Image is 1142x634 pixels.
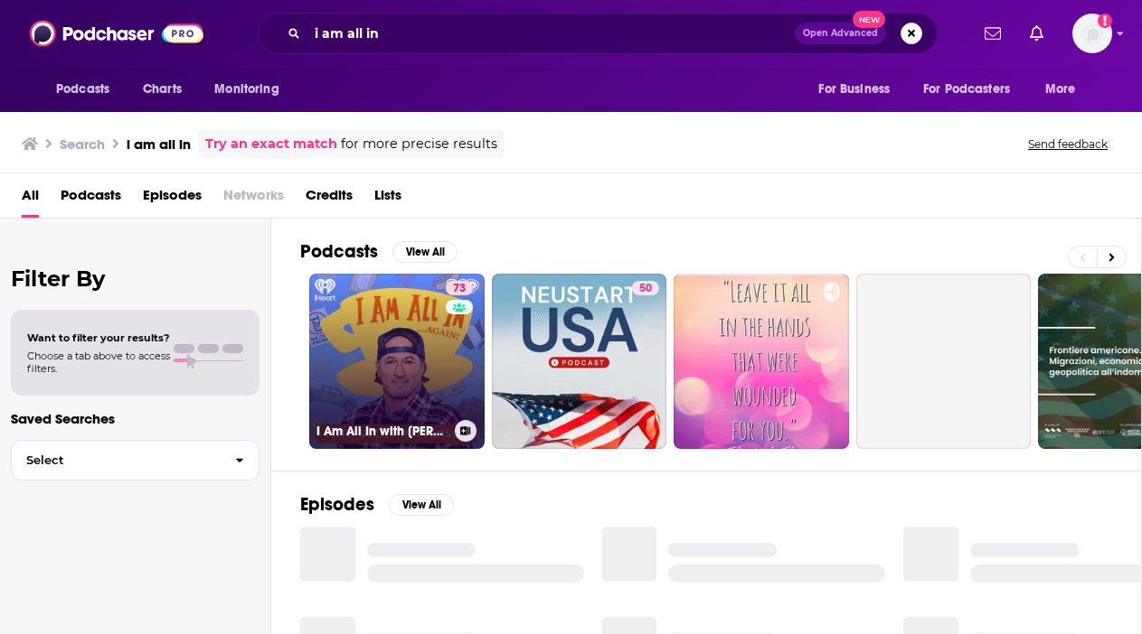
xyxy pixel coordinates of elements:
[1033,72,1099,107] button: open menu
[12,454,221,466] span: Select
[300,493,454,516] a: EpisodesView All
[818,77,890,102] span: For Business
[632,281,659,295] a: 50
[43,72,133,107] button: open menu
[127,135,191,153] h3: i am all in
[492,274,667,449] a: 50
[300,240,378,263] h2: Podcasts
[60,135,105,153] h3: Search
[61,181,121,218] a: Podcasts
[316,424,448,439] h3: I Am All In with [PERSON_NAME]
[56,77,109,102] span: Podcasts
[853,11,885,28] span: New
[453,280,466,298] span: 73
[1023,136,1113,152] button: Send feedback
[307,19,795,48] input: Search podcasts, credits, & more...
[806,72,912,107] button: open menu
[1072,14,1112,53] img: User Profile
[306,181,353,218] a: Credits
[1098,14,1112,28] svg: Add a profile image
[258,13,938,54] div: Search podcasts, credits, & more...
[309,274,485,449] a: 73I Am All In with [PERSON_NAME]
[300,240,458,263] a: PodcastsView All
[30,16,203,51] img: Podchaser - Follow, Share and Rate Podcasts
[639,280,652,298] span: 50
[11,410,260,427] p: Saved Searches
[300,493,374,516] h2: Episodes
[11,440,260,480] button: Select
[143,181,202,218] a: Episodes
[1072,14,1112,53] button: Show profile menu
[341,134,497,154] span: for more precise results
[1045,77,1076,102] span: More
[27,331,170,344] span: Want to filter your results?
[202,72,302,107] button: open menu
[1023,18,1051,49] a: Show notifications dropdown
[131,72,193,107] a: Charts
[214,77,278,102] span: Monitoring
[923,77,1010,102] span: For Podcasters
[374,181,401,218] a: Lists
[205,134,337,154] a: Try an exact match
[27,350,170,375] span: Choose a tab above to access filters.
[977,18,1008,49] a: Show notifications dropdown
[389,494,454,516] button: View All
[392,241,458,263] button: View All
[22,181,39,218] a: All
[1072,14,1112,53] span: Logged in as alignPR
[911,72,1036,107] button: open menu
[11,266,260,292] h2: Filter By
[223,181,284,218] span: Networks
[795,23,886,44] button: Open AdvancedNew
[803,29,878,38] span: Open Advanced
[143,77,182,102] span: Charts
[446,281,473,295] a: 73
